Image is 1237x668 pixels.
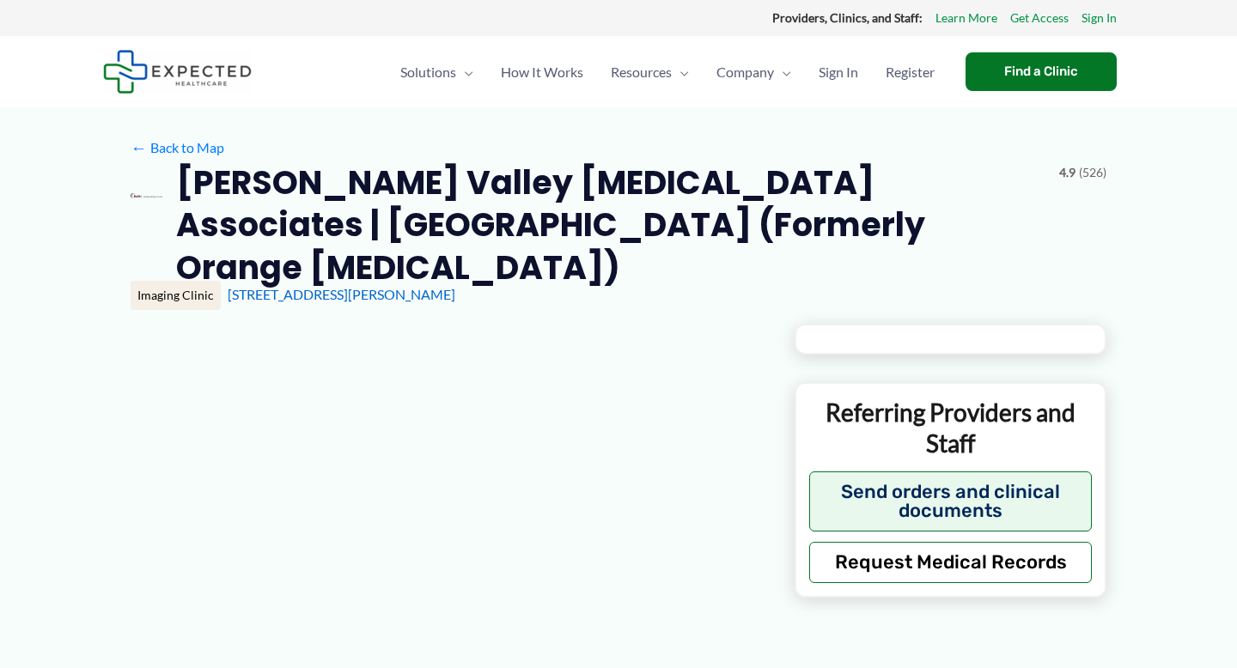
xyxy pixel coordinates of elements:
a: Register [872,42,948,102]
button: Request Medical Records [809,542,1092,583]
div: Imaging Clinic [131,281,221,310]
a: Sign In [1082,7,1117,29]
a: Sign In [805,42,872,102]
span: ← [131,139,147,155]
a: ←Back to Map [131,135,224,161]
a: CompanyMenu Toggle [703,42,805,102]
span: Menu Toggle [774,42,791,102]
a: ResourcesMenu Toggle [597,42,703,102]
span: (526) [1079,161,1106,184]
strong: Providers, Clinics, and Staff: [772,10,923,25]
button: Send orders and clinical documents [809,471,1092,531]
nav: Primary Site Navigation [387,42,948,102]
h2: [PERSON_NAME] Valley [MEDICAL_DATA] Associates | [GEOGRAPHIC_DATA] (Formerly Orange [MEDICAL_DATA]) [176,161,1045,288]
span: Menu Toggle [672,42,689,102]
span: Resources [611,42,672,102]
a: How It Works [487,42,597,102]
a: Find a Clinic [966,52,1117,91]
a: [STREET_ADDRESS][PERSON_NAME] [228,286,455,302]
span: Company [716,42,774,102]
a: SolutionsMenu Toggle [387,42,487,102]
span: Sign In [819,42,858,102]
a: Get Access [1010,7,1069,29]
span: 4.9 [1059,161,1076,184]
span: Solutions [400,42,456,102]
span: How It Works [501,42,583,102]
a: Learn More [935,7,997,29]
img: Expected Healthcare Logo - side, dark font, small [103,50,252,94]
p: Referring Providers and Staff [809,397,1092,459]
span: Menu Toggle [456,42,473,102]
span: Register [886,42,935,102]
